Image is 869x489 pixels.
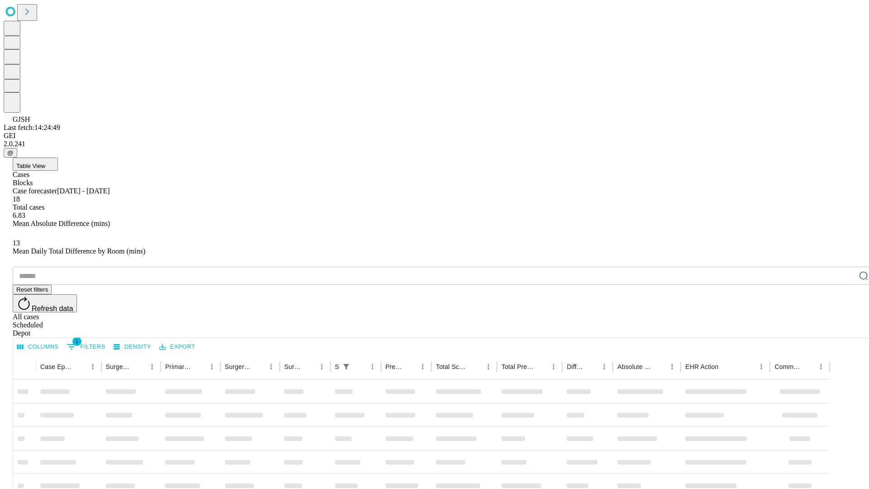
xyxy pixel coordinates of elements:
[802,360,815,373] button: Sort
[535,360,547,373] button: Sort
[193,360,205,373] button: Sort
[284,363,302,370] div: Surgery Date
[13,285,52,294] button: Reset filters
[436,363,468,370] div: Total Scheduled Duration
[16,163,45,169] span: Table View
[547,360,560,373] button: Menu
[755,360,768,373] button: Menu
[4,124,60,131] span: Last fetch: 14:24:49
[13,158,58,171] button: Table View
[469,360,482,373] button: Sort
[617,363,652,370] div: Absolute Difference
[482,360,495,373] button: Menu
[366,360,379,373] button: Menu
[252,360,265,373] button: Sort
[165,363,191,370] div: Primary Service
[303,360,315,373] button: Sort
[57,187,110,195] span: [DATE] - [DATE]
[225,363,251,370] div: Surgery Name
[404,360,416,373] button: Sort
[72,337,81,346] span: 1
[774,363,801,370] div: Comments
[13,187,57,195] span: Case forecaster
[133,360,146,373] button: Sort
[335,363,339,370] div: Scheduled In Room Duration
[13,220,110,227] span: Mean Absolute Difference (mins)
[13,294,77,312] button: Refresh data
[13,239,20,247] span: 13
[13,203,44,211] span: Total cases
[4,140,865,148] div: 2.0.241
[146,360,158,373] button: Menu
[719,360,732,373] button: Sort
[653,360,666,373] button: Sort
[16,286,48,293] span: Reset filters
[40,363,73,370] div: Case Epic Id
[111,340,153,354] button: Density
[74,360,86,373] button: Sort
[416,360,429,373] button: Menu
[585,360,598,373] button: Sort
[106,363,132,370] div: Surgeon Name
[13,195,20,203] span: 18
[598,360,611,373] button: Menu
[265,360,277,373] button: Menu
[32,305,73,312] span: Refresh data
[7,149,14,156] span: @
[501,363,534,370] div: Total Predicted Duration
[13,247,145,255] span: Mean Daily Total Difference by Room (mins)
[4,148,17,158] button: @
[386,363,403,370] div: Predicted In Room Duration
[157,340,197,354] button: Export
[315,360,328,373] button: Menu
[4,132,865,140] div: GEI
[666,360,678,373] button: Menu
[13,115,30,123] span: GJSH
[13,211,25,219] span: 6.83
[815,360,827,373] button: Menu
[685,363,718,370] div: EHR Action
[340,360,353,373] button: Show filters
[65,340,108,354] button: Show filters
[340,360,353,373] div: 1 active filter
[353,360,366,373] button: Sort
[205,360,218,373] button: Menu
[15,340,61,354] button: Select columns
[86,360,99,373] button: Menu
[567,363,584,370] div: Difference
